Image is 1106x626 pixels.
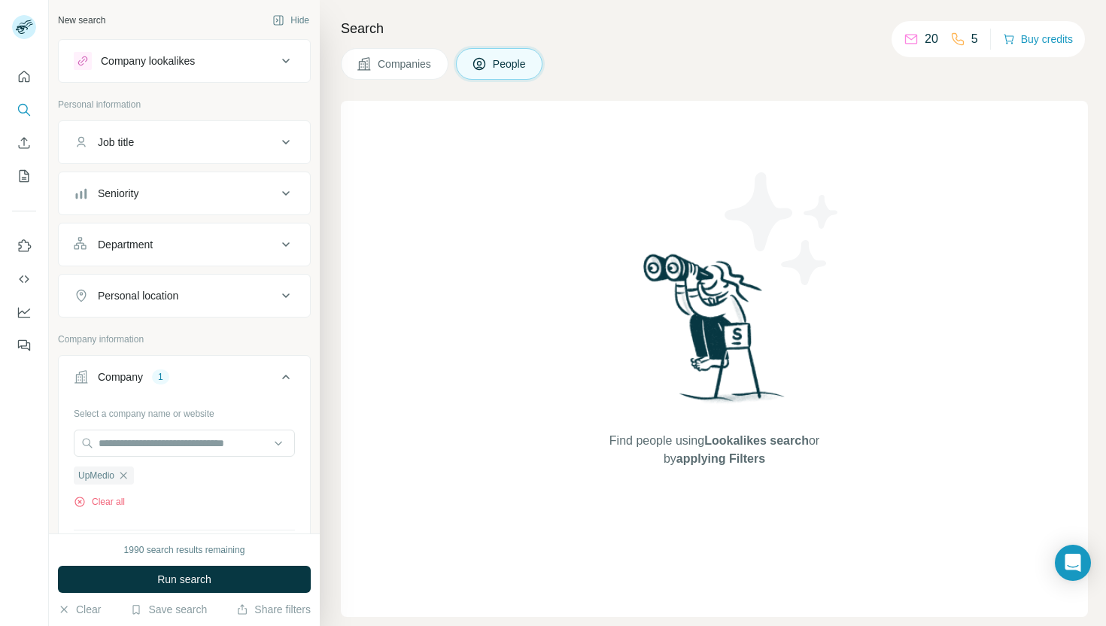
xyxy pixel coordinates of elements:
[236,602,311,617] button: Share filters
[58,98,311,111] p: Personal information
[12,163,36,190] button: My lists
[1003,29,1073,50] button: Buy credits
[971,30,978,48] p: 5
[59,124,310,160] button: Job title
[130,602,207,617] button: Save search
[12,129,36,156] button: Enrich CSV
[493,56,527,71] span: People
[59,359,310,401] button: Company1
[98,369,143,384] div: Company
[124,543,245,557] div: 1990 search results remaining
[58,566,311,593] button: Run search
[12,332,36,359] button: Feedback
[676,452,765,465] span: applying Filters
[157,572,211,587] span: Run search
[98,135,134,150] div: Job title
[58,333,311,346] p: Company information
[59,175,310,211] button: Seniority
[594,432,834,468] span: Find people using or by
[341,18,1088,39] h4: Search
[59,226,310,263] button: Department
[152,370,169,384] div: 1
[74,401,295,421] div: Select a company name or website
[59,278,310,314] button: Personal location
[12,299,36,326] button: Dashboard
[12,266,36,293] button: Use Surfe API
[74,495,125,509] button: Clear all
[704,434,809,447] span: Lookalikes search
[98,288,178,303] div: Personal location
[58,602,101,617] button: Clear
[98,237,153,252] div: Department
[58,14,105,27] div: New search
[59,43,310,79] button: Company lookalikes
[98,186,138,201] div: Seniority
[101,53,195,68] div: Company lookalikes
[78,469,114,482] span: UpMedio
[12,232,36,260] button: Use Surfe on LinkedIn
[925,30,938,48] p: 20
[715,161,850,296] img: Surfe Illustration - Stars
[262,9,320,32] button: Hide
[1055,545,1091,581] div: Open Intercom Messenger
[12,96,36,123] button: Search
[378,56,433,71] span: Companies
[637,250,793,418] img: Surfe Illustration - Woman searching with binoculars
[12,63,36,90] button: Quick start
